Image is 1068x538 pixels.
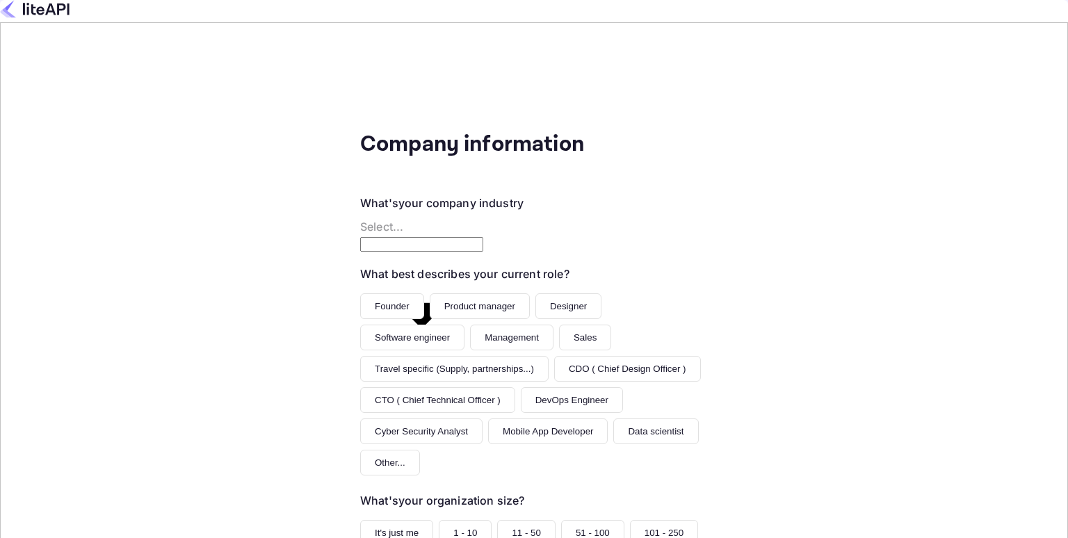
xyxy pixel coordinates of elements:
[488,418,608,444] button: Mobile App Developer
[360,356,549,382] button: Travel specific (Supply, partnerships...)
[360,325,464,350] button: Software engineer
[430,293,530,319] button: Product manager
[360,418,483,444] button: Cyber Security Analyst
[535,293,601,319] button: Designer
[360,266,569,282] div: What best describes your current role?
[470,325,553,350] button: Management
[613,418,698,444] button: Data scientist
[360,293,424,319] button: Founder
[360,450,420,475] button: Other...
[360,128,638,161] div: Company information
[360,492,524,509] div: What's your organization size?
[360,218,483,235] div: Without label
[360,387,515,413] button: CTO ( Chief Technical Officer )
[559,325,611,350] button: Sales
[554,356,701,382] button: CDO ( Chief Design Officer )
[360,195,524,211] div: What's your company industry
[521,387,623,413] button: DevOps Engineer
[360,218,483,235] p: Select...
